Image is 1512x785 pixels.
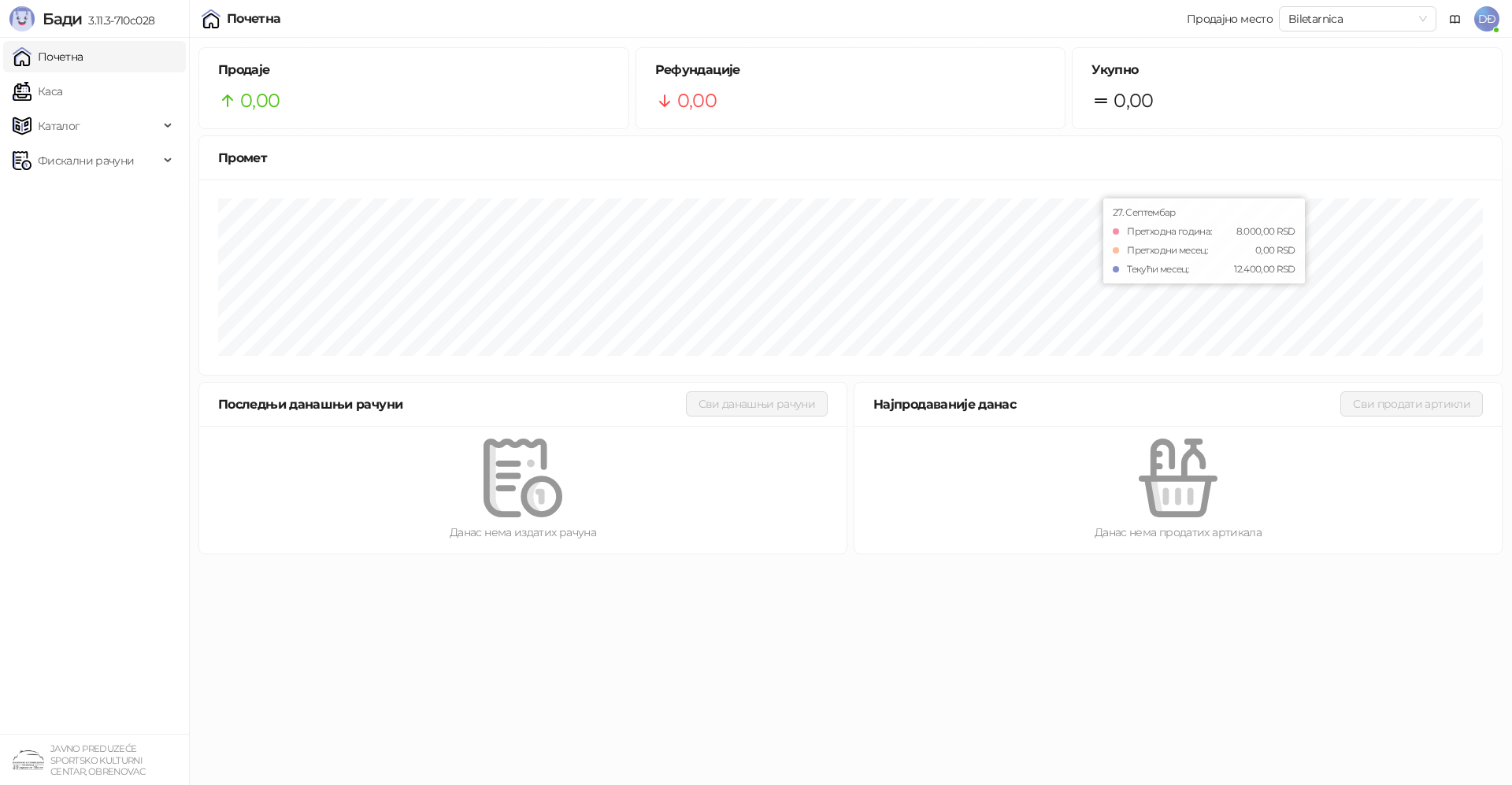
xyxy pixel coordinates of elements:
div: Промет [218,148,1483,168]
span: Фискални рачуни [38,145,134,176]
a: Каса [13,76,62,107]
span: 3.11.3-710c028 [82,13,154,28]
img: Logo [9,6,35,31]
span: 0,00 [677,86,717,116]
a: Почетна [13,41,83,72]
div: Последњи данашњи рачуни [218,394,686,414]
div: Данас нема продатих артикала [880,524,1477,541]
h5: Укупно [1091,61,1483,80]
img: 64x64-companyLogo-4a28e1f8-f217-46d7-badd-69a834a81aaf.png [13,744,44,776]
button: Сви продати артикли [1340,391,1483,417]
h5: Продаје [218,61,610,80]
a: Документација [1443,6,1468,31]
button: Сви данашњи рачуни [686,391,828,417]
span: Бади [43,9,82,28]
span: Каталог [38,110,80,142]
div: Продајно место [1187,13,1273,24]
span: 0,00 [1114,86,1153,116]
div: Почетна [227,13,281,25]
span: DĐ [1474,6,1499,31]
div: Најпродаваније данас [873,394,1340,414]
h5: Рефундације [655,61,1047,80]
span: 0,00 [240,86,280,116]
div: Данас нема издатих рачуна [224,524,821,541]
small: JAVNO PREDUZEĆE SPORTSKO KULTURNI CENTAR, OBRENOVAC [50,743,145,777]
span: Biletarnica [1288,7,1427,31]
